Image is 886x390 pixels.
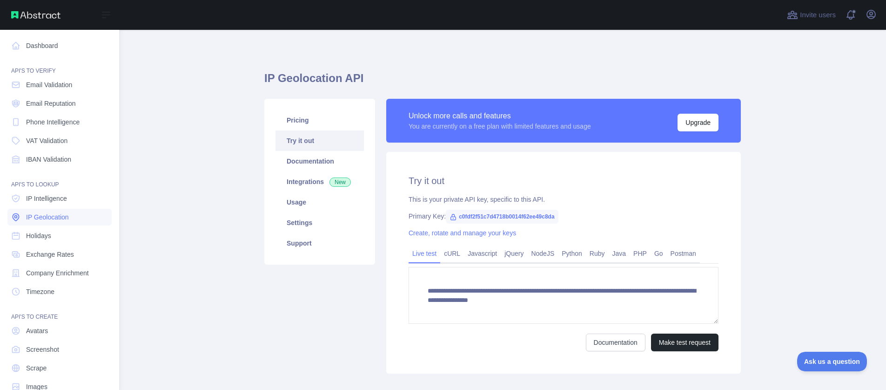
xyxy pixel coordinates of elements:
[501,246,527,261] a: jQuery
[558,246,586,261] a: Python
[7,37,112,54] a: Dashboard
[7,302,112,321] div: API'S TO CREATE
[275,171,364,192] a: Integrations New
[26,268,89,278] span: Company Enrichment
[7,322,112,339] a: Avatars
[586,334,645,351] a: Documentation
[440,246,464,261] a: cURL
[7,95,112,112] a: Email Reputation
[651,334,718,351] button: Make test request
[275,110,364,130] a: Pricing
[7,265,112,281] a: Company Enrichment
[26,117,80,127] span: Phone Intelligence
[26,326,48,335] span: Avatars
[7,209,112,226] a: IP Geolocation
[7,170,112,188] div: API'S TO LOOKUP
[26,287,54,296] span: Timezone
[785,7,838,22] button: Invite users
[527,246,558,261] a: NodeJS
[275,151,364,171] a: Documentation
[26,212,69,222] span: IP Geolocation
[800,10,836,21] span: Invite users
[609,246,630,261] a: Java
[275,192,364,212] a: Usage
[7,341,112,358] a: Screenshot
[26,99,76,108] span: Email Reputation
[7,227,112,244] a: Holidays
[26,136,67,145] span: VAT Validation
[7,132,112,149] a: VAT Validation
[7,56,112,75] div: API'S TO VERIFY
[678,114,718,131] button: Upgrade
[409,195,718,204] div: This is your private API key, specific to this API.
[7,76,112,93] a: Email Validation
[7,283,112,300] a: Timezone
[26,194,67,203] span: IP Intelligence
[409,229,516,237] a: Create, rotate and manage your keys
[7,114,112,130] a: Phone Intelligence
[26,80,72,89] span: Email Validation
[26,363,47,373] span: Scrape
[409,122,591,131] div: You are currently on a free plan with limited features and usage
[464,246,501,261] a: Javascript
[264,71,741,93] h1: IP Geolocation API
[409,212,718,221] div: Primary Key:
[7,360,112,376] a: Scrape
[667,246,700,261] a: Postman
[275,130,364,151] a: Try it out
[275,212,364,233] a: Settings
[586,246,609,261] a: Ruby
[275,233,364,253] a: Support
[26,250,74,259] span: Exchange Rates
[329,178,351,187] span: New
[7,246,112,263] a: Exchange Rates
[409,174,718,187] h2: Try it out
[26,155,71,164] span: IBAN Validation
[11,11,60,19] img: Abstract API
[630,246,651,261] a: PHP
[26,231,51,240] span: Holidays
[409,110,591,122] div: Unlock more calls and features
[797,352,867,371] iframe: Toggle Customer Support
[7,190,112,207] a: IP Intelligence
[651,246,667,261] a: Go
[7,151,112,168] a: IBAN Validation
[446,210,558,224] span: c0fdf2f51c7d4718b0014f62ee49c8da
[26,345,59,354] span: Screenshot
[409,246,440,261] a: Live test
